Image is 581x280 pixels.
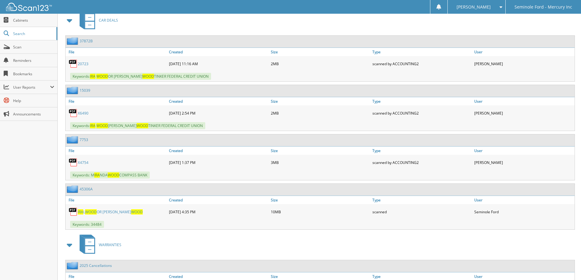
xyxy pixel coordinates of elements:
span: Help [13,98,54,103]
div: scanned [371,206,473,218]
span: IRA [78,209,83,214]
div: 2MB [269,107,371,119]
a: 37872B [80,38,93,44]
span: Search [13,31,53,36]
a: Created [167,196,269,204]
a: Type [371,48,473,56]
div: 10MB [269,206,371,218]
span: WOOD [96,74,108,79]
span: WOOD [96,123,108,128]
img: folder2.png [67,262,80,269]
div: [PERSON_NAME] [473,58,575,70]
span: IRA [94,172,100,178]
img: PDF.png [69,158,78,167]
a: 45306A [80,186,93,192]
a: User [473,97,575,105]
div: scanned by ACCOUNTING2 [371,58,473,70]
span: Cabinets [13,18,54,23]
a: Type [371,196,473,204]
a: File [66,147,167,155]
img: scan123-logo-white.svg [6,3,52,11]
span: Keywords: OR [PERSON_NAME] TINKER FEDERAL CREDIT UNION [70,73,211,80]
span: Scan [13,44,54,50]
iframe: Chat Widget [551,251,581,280]
a: Created [167,48,269,56]
img: folder2.png [67,87,80,94]
a: Created [167,147,269,155]
span: IRA [90,123,95,128]
span: CAR DEALS [99,18,118,23]
a: IRALWOODOR [PERSON_NAME]WOOD [78,209,143,214]
div: [DATE] 4:35 PM [167,206,269,218]
div: scanned by ACCOUNTING2 [371,107,473,119]
div: scanned by ACCOUNTING2 [371,156,473,168]
span: [PERSON_NAME] [457,5,491,9]
span: Reminders [13,58,54,63]
a: Created [167,97,269,105]
a: Size [269,97,371,105]
div: [DATE] 2:54 PM [167,107,269,119]
div: [PERSON_NAME] [473,156,575,168]
a: File [66,196,167,204]
span: WOOD [137,123,148,128]
a: Size [269,48,371,56]
span: WOOD [142,74,154,79]
span: WOOD [85,209,97,214]
a: 7753 [80,137,88,142]
img: PDF.png [69,108,78,118]
img: folder2.png [67,37,80,45]
div: [PERSON_NAME] [473,107,575,119]
div: Seminole Ford [473,206,575,218]
img: PDF.png [69,207,78,216]
a: X4754 [78,160,88,165]
div: 2MB [269,58,371,70]
img: folder2.png [67,185,80,193]
span: Keywords: M NDA COMPASS BANK [70,172,150,179]
a: Type [371,97,473,105]
a: User [473,147,575,155]
a: CAR DEALS [76,8,118,32]
a: Size [269,147,371,155]
span: Keywords: [PERSON_NAME] TINKER FEDERAL CREDIT UNION [70,122,205,129]
span: Announcements [13,112,54,117]
span: Seminole Ford - Mercury Inc [515,5,572,9]
a: Size [269,196,371,204]
a: 20723 [78,61,88,66]
span: Bookmarks [13,71,54,76]
a: 15039 [80,88,90,93]
span: WOOD [131,209,143,214]
span: IRA [90,74,95,79]
a: File [66,97,167,105]
a: 2025 Cancellations [80,263,112,268]
div: [DATE] 1:37 PM [167,156,269,168]
div: [DATE] 11:16 AM [167,58,269,70]
a: User [473,48,575,56]
span: Keywords: 34484 [70,221,104,228]
a: X6490 [78,111,88,116]
img: PDF.png [69,59,78,68]
div: 3MB [269,156,371,168]
span: WARRANTIES [99,242,121,247]
span: WOOD [108,172,119,178]
a: WARRANTIES [76,233,121,257]
a: User [473,196,575,204]
span: User Reports [13,85,50,90]
a: File [66,48,167,56]
img: folder2.png [67,136,80,144]
a: Type [371,147,473,155]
